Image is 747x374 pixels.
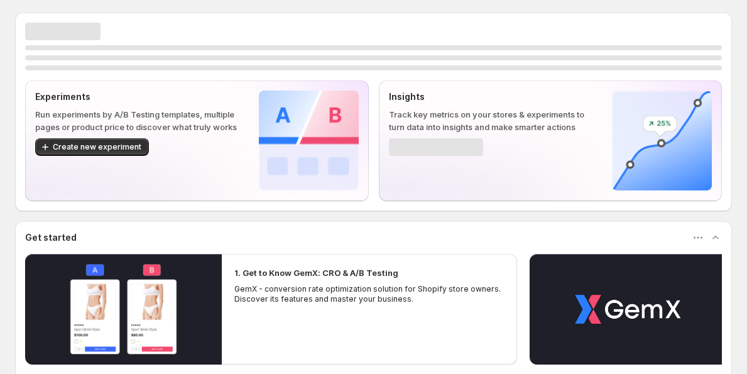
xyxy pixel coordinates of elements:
[25,254,222,365] button: Play video
[234,267,398,279] h2: 1. Get to Know GemX: CRO & A/B Testing
[53,142,141,152] span: Create new experiment
[35,138,149,156] button: Create new experiment
[25,231,77,244] h3: Get started
[35,91,239,103] p: Experiments
[234,284,504,304] p: GemX - conversion rate optimization solution for Shopify store owners. Discover its features and ...
[389,91,592,103] p: Insights
[35,108,239,133] p: Run experiments by A/B Testing templates, multiple pages or product price to discover what truly ...
[530,254,726,365] button: Play video
[612,91,712,190] img: Insights
[259,91,359,190] img: Experiments
[389,108,592,133] p: Track key metrics on your stores & experiments to turn data into insights and make smarter actions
